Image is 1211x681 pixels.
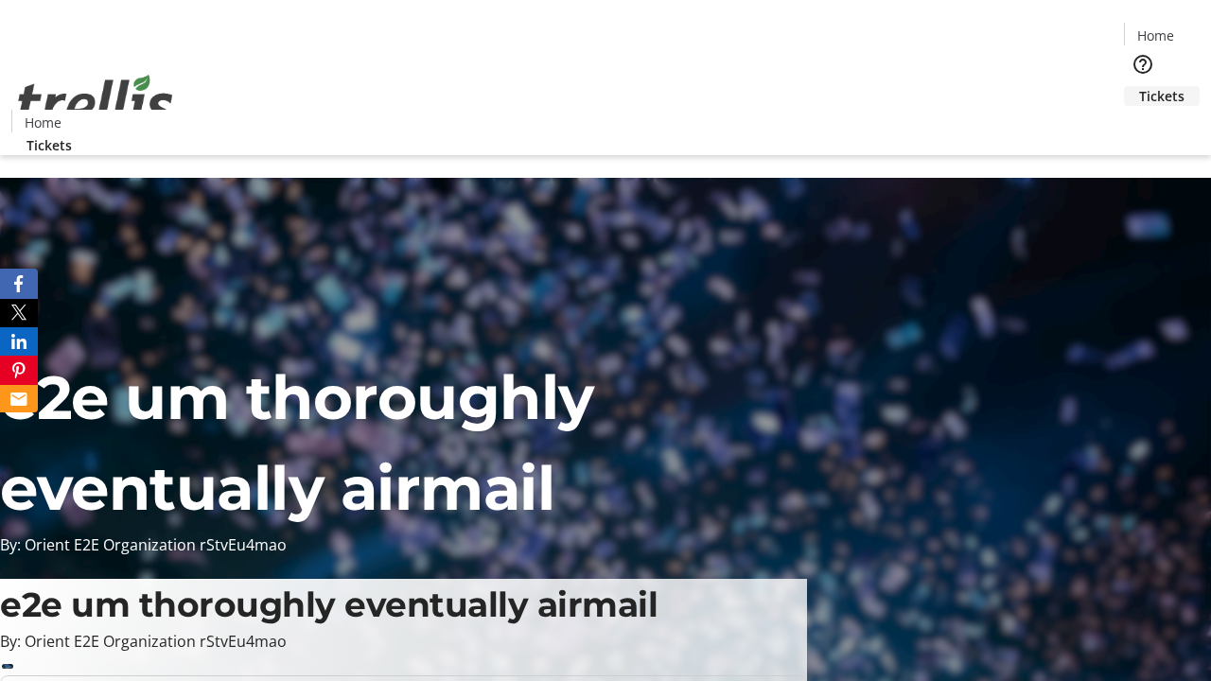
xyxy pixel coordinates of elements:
[1137,26,1174,45] span: Home
[26,135,72,155] span: Tickets
[1124,106,1162,144] button: Cart
[1125,26,1185,45] a: Home
[12,113,73,132] a: Home
[1124,86,1200,106] a: Tickets
[1124,45,1162,83] button: Help
[11,54,180,148] img: Orient E2E Organization rStvEu4mao's Logo
[25,113,61,132] span: Home
[1139,86,1185,106] span: Tickets
[11,135,87,155] a: Tickets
